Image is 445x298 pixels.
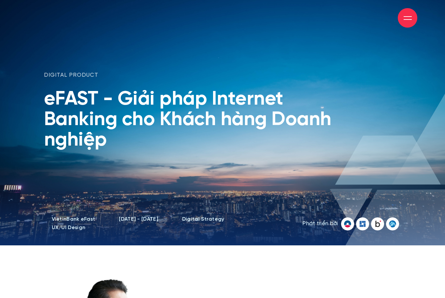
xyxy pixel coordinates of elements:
[119,216,158,223] li: [DATE] - [DATE]
[44,89,340,150] h1: eFAST - Giải pháp Internet Banking cho Khách hàng Doanh nghiệp
[302,220,338,228] span: Phát triển bởi
[52,216,95,223] li: VietinBank eFast
[52,225,86,231] li: UX/UI Design
[182,216,224,223] li: Digital Strategy
[44,71,98,79] span: digital product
